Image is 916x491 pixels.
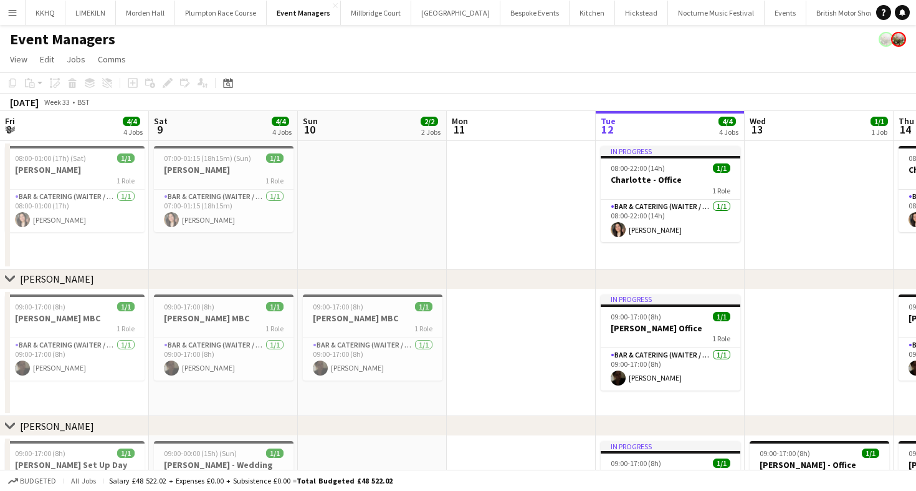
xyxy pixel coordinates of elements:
[421,117,438,126] span: 2/2
[154,294,293,381] app-job-card: 09:00-17:00 (8h)1/1[PERSON_NAME] MBC1 RoleBar & Catering (Waiter / waitress)1/109:00-17:00 (8h)[P...
[267,1,341,25] button: Event Managers
[871,127,887,137] div: 1 Job
[862,449,879,458] span: 1/1
[303,294,442,381] app-job-card: 09:00-17:00 (8h)1/1[PERSON_NAME] MBC1 RoleBar & Catering (Waiter / waitress)1/109:00-17:00 (8h)[P...
[175,1,267,25] button: Plumpton Race Course
[899,115,914,127] span: Thu
[601,294,740,391] app-job-card: In progress09:00-17:00 (8h)1/1[PERSON_NAME] Office1 RoleBar & Catering (Waiter / waitress)1/109:0...
[117,324,135,333] span: 1 Role
[601,441,740,451] div: In progress
[414,324,432,333] span: 1 Role
[117,302,135,311] span: 1/1
[266,153,284,163] span: 1/1
[20,477,56,485] span: Budgeted
[154,115,168,127] span: Sat
[154,190,293,232] app-card-role: Bar & Catering (Waiter / waitress)1/107:00-01:15 (18h15m)[PERSON_NAME]
[601,146,740,242] app-job-card: In progress08:00-22:00 (14h)1/1Charlotte - Office1 RoleBar & Catering (Waiter / waitress)1/108:00...
[5,294,145,381] div: 09:00-17:00 (8h)1/1[PERSON_NAME] MBC1 RoleBar & Catering (Waiter / waitress)1/109:00-17:00 (8h)[P...
[123,117,140,126] span: 4/4
[891,32,906,47] app-user-avatar: Staffing Manager
[601,294,740,304] div: In progress
[41,97,72,107] span: Week 33
[154,164,293,175] h3: [PERSON_NAME]
[40,54,54,65] span: Edit
[265,324,284,333] span: 1 Role
[5,190,145,232] app-card-role: Bar & Catering (Waiter / waitress)1/108:00-01:00 (17h)[PERSON_NAME]
[415,302,432,311] span: 1/1
[117,176,135,185] span: 1 Role
[272,127,292,137] div: 4 Jobs
[154,313,293,324] h3: [PERSON_NAME] MBC
[154,146,293,232] app-job-card: 07:00-01:15 (18h15m) (Sun)1/1[PERSON_NAME]1 RoleBar & Catering (Waiter / waitress)1/107:00-01:15 ...
[712,334,730,343] span: 1 Role
[65,1,116,25] button: LIMEKILN
[26,1,65,25] button: KKHQ
[69,476,98,485] span: All jobs
[303,115,318,127] span: Sun
[3,122,15,137] span: 8
[450,122,468,137] span: 11
[15,302,65,311] span: 09:00-17:00 (8h)
[879,32,894,47] app-user-avatar: Staffing Manager
[611,459,661,468] span: 09:00-17:00 (8h)
[601,348,740,391] app-card-role: Bar & Catering (Waiter / waitress)1/109:00-17:00 (8h)[PERSON_NAME]
[760,449,810,458] span: 09:00-17:00 (8h)
[871,117,888,126] span: 1/1
[301,122,318,137] span: 10
[303,313,442,324] h3: [PERSON_NAME] MBC
[570,1,615,25] button: Kitchen
[10,30,115,49] h1: Event Managers
[272,117,289,126] span: 4/4
[35,51,59,67] a: Edit
[98,54,126,65] span: Comms
[164,153,251,163] span: 07:00-01:15 (18h15m) (Sun)
[5,146,145,232] app-job-card: 08:00-01:00 (17h) (Sat)1/1[PERSON_NAME]1 RoleBar & Catering (Waiter / waitress)1/108:00-01:00 (17...
[750,115,766,127] span: Wed
[5,459,145,470] h3: [PERSON_NAME] Set Up Day
[6,474,58,488] button: Budgeted
[5,164,145,175] h3: [PERSON_NAME]
[116,1,175,25] button: Morden Hall
[500,1,570,25] button: Bespoke Events
[713,312,730,321] span: 1/1
[93,51,131,67] a: Comms
[452,115,468,127] span: Mon
[313,302,363,311] span: 09:00-17:00 (8h)
[601,323,740,334] h3: [PERSON_NAME] Office
[67,54,85,65] span: Jobs
[611,163,665,173] span: 08:00-22:00 (14h)
[154,338,293,381] app-card-role: Bar & Catering (Waiter / waitress)1/109:00-17:00 (8h)[PERSON_NAME]
[601,174,740,185] h3: Charlotte - Office
[611,312,661,321] span: 09:00-17:00 (8h)
[748,122,766,137] span: 13
[601,115,616,127] span: Tue
[20,420,94,432] div: [PERSON_NAME]
[5,51,32,67] a: View
[10,54,27,65] span: View
[117,153,135,163] span: 1/1
[266,302,284,311] span: 1/1
[62,51,90,67] a: Jobs
[411,1,500,25] button: [GEOGRAPHIC_DATA]
[123,127,143,137] div: 4 Jobs
[719,127,738,137] div: 4 Jobs
[5,115,15,127] span: Fri
[77,97,90,107] div: BST
[152,122,168,137] span: 9
[713,163,730,173] span: 1/1
[341,1,411,25] button: Millbridge Court
[718,117,736,126] span: 4/4
[164,302,214,311] span: 09:00-17:00 (8h)
[15,153,86,163] span: 08:00-01:00 (17h) (Sat)
[297,476,393,485] span: Total Budgeted £48 522.02
[10,96,39,109] div: [DATE]
[109,476,393,485] div: Salary £48 522.02 + Expenses £0.00 + Subsistence £0.00 =
[713,459,730,468] span: 1/1
[117,449,135,458] span: 1/1
[20,273,94,285] div: [PERSON_NAME]
[615,1,668,25] button: Hickstead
